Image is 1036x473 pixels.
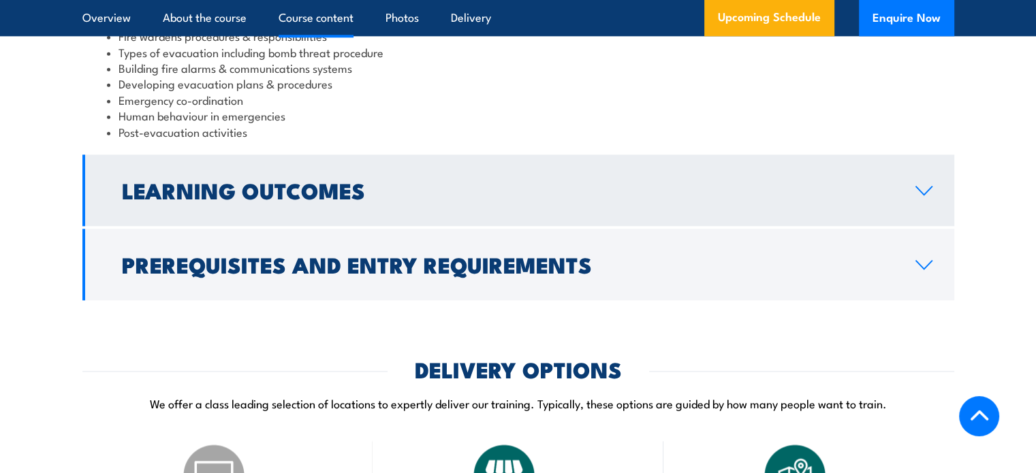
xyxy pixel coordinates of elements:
a: Prerequisites and Entry Requirements [82,229,954,300]
li: Human behaviour in emergencies [107,108,930,123]
h2: Learning Outcomes [122,180,894,199]
a: Learning Outcomes [82,154,954,226]
h2: Prerequisites and Entry Requirements [122,255,894,274]
p: We offer a class leading selection of locations to expertly deliver our training. Typically, thes... [82,395,954,411]
li: Developing evacuation plans & procedures [107,76,930,91]
li: Building fire alarms & communications systems [107,60,930,76]
li: Types of evacuation including bomb threat procedure [107,44,930,60]
h2: DELIVERY OPTIONS [415,359,622,378]
li: Post-evacuation activities [107,124,930,140]
li: Emergency co-ordination [107,92,930,108]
